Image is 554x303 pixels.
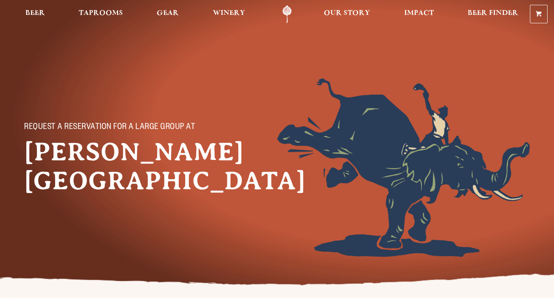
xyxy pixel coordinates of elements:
a: Impact [399,5,439,23]
a: Winery [208,5,250,23]
a: Beer Finder [462,5,523,23]
span: Impact [404,10,434,16]
span: Beer [25,10,45,16]
p: Request a reservation for a large group at [24,123,201,133]
a: Our Story [319,5,375,23]
h1: [PERSON_NAME][GEOGRAPHIC_DATA] [24,137,217,195]
a: Odell Home [272,5,302,23]
a: Beer [20,5,50,23]
span: Beer Finder [468,10,518,16]
a: Taprooms [74,5,128,23]
span: Our Story [324,10,370,16]
span: Gear [157,10,179,16]
span: Winery [213,10,245,16]
span: Taprooms [79,10,123,16]
a: Gear [151,5,184,23]
img: Foreground404 [277,78,530,257]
